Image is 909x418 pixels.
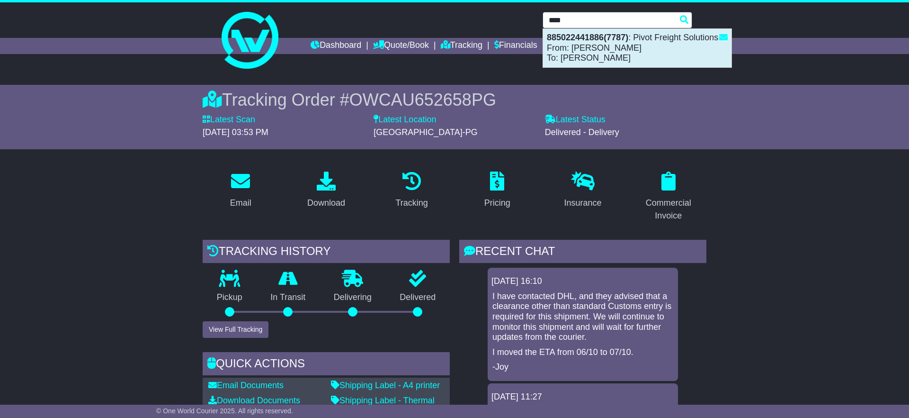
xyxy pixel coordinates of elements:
[564,197,601,209] div: Insurance
[331,381,440,390] a: Shipping Label - A4 printer
[203,127,268,137] span: [DATE] 03:53 PM
[441,38,482,54] a: Tracking
[374,115,436,125] label: Latest Location
[386,292,450,303] p: Delivered
[208,381,284,390] a: Email Documents
[396,197,428,209] div: Tracking
[636,197,700,222] div: Commercial Invoice
[203,321,268,338] button: View Full Tracking
[311,38,361,54] a: Dashboard
[257,292,320,303] p: In Transit
[478,168,517,213] a: Pricing
[331,396,435,416] a: Shipping Label - Thermal printer
[630,168,706,226] a: Commercial Invoice
[374,127,477,137] span: [GEOGRAPHIC_DATA]-PG
[203,292,257,303] p: Pickup
[492,347,673,358] p: I moved the ETA from 06/10 to 07/10.
[224,168,258,213] a: Email
[545,127,619,137] span: Delivered - Delivery
[492,362,673,373] p: -Joy
[349,90,496,109] span: OWCAU652658PG
[373,38,429,54] a: Quote/Book
[547,33,628,42] strong: 885022441886(7787)
[230,197,251,209] div: Email
[491,392,674,402] div: [DATE] 11:27
[484,197,510,209] div: Pricing
[320,292,386,303] p: Delivering
[156,407,293,415] span: © One World Courier 2025. All rights reserved.
[390,168,434,213] a: Tracking
[203,90,706,110] div: Tracking Order #
[203,352,450,378] div: Quick Actions
[301,168,351,213] a: Download
[543,29,731,67] div: : Pivot Freight Solutions From: [PERSON_NAME] To: [PERSON_NAME]
[491,276,674,287] div: [DATE] 16:10
[208,396,300,405] a: Download Documents
[545,115,606,125] label: Latest Status
[203,240,450,265] div: Tracking history
[494,38,537,54] a: Financials
[203,115,255,125] label: Latest Scan
[459,240,706,265] div: RECENT CHAT
[492,291,673,343] p: I have contacted DHL, and they advised that a clearance other than standard Customs entry is requ...
[307,197,345,209] div: Download
[558,168,607,213] a: Insurance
